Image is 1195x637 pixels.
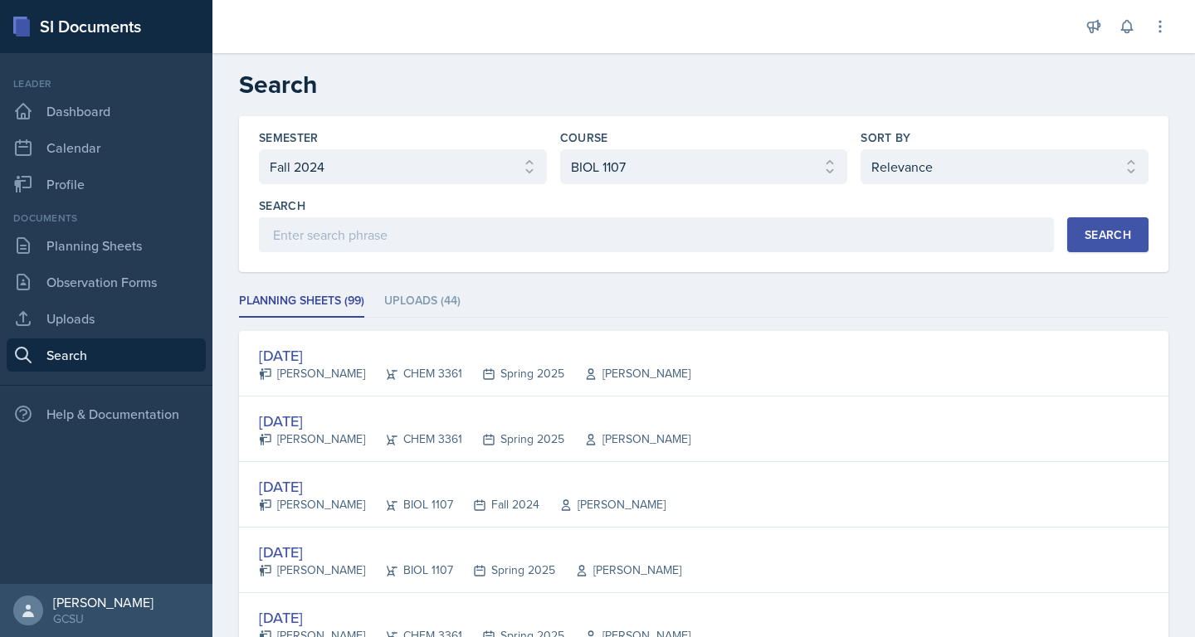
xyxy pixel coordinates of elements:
li: Planning Sheets (99) [239,285,364,318]
div: Spring 2025 [462,430,564,448]
label: Sort By [861,129,910,146]
div: [PERSON_NAME] [259,365,365,382]
div: Fall 2024 [453,496,539,513]
a: Planning Sheets [7,229,206,262]
div: [PERSON_NAME] [259,496,365,513]
div: Spring 2025 [462,365,564,382]
div: [PERSON_NAME] [539,496,666,513]
div: [PERSON_NAME] [564,430,690,448]
div: [PERSON_NAME] [555,562,681,579]
div: [PERSON_NAME] [259,562,365,579]
a: Observation Forms [7,265,206,299]
div: Leader [7,76,206,91]
div: [PERSON_NAME] [259,430,365,448]
div: Documents [7,211,206,226]
div: CHEM 3361 [365,365,462,382]
div: [DATE] [259,606,690,629]
div: [PERSON_NAME] [53,594,154,610]
div: Spring 2025 [453,562,555,579]
a: Calendar [7,131,206,164]
a: Profile [7,168,206,201]
div: BIOL 1107 [365,496,453,513]
div: Help & Documentation [7,397,206,430]
label: Search [259,197,305,214]
button: Search [1067,217,1149,252]
li: Uploads (44) [384,285,461,318]
a: Uploads [7,302,206,335]
div: [DATE] [259,344,690,367]
div: [DATE] [259,410,690,432]
div: CHEM 3361 [365,430,462,448]
div: [PERSON_NAME] [564,365,690,382]
label: Semester [259,129,319,146]
div: BIOL 1107 [365,562,453,579]
a: Search [7,338,206,372]
div: [DATE] [259,541,681,563]
div: GCSU [53,610,154,627]
div: [DATE] [259,475,666,498]
a: Dashboard [7,95,206,128]
div: Search [1085,228,1131,241]
h2: Search [239,70,1168,100]
input: Enter search phrase [259,217,1054,252]
label: Course [560,129,608,146]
